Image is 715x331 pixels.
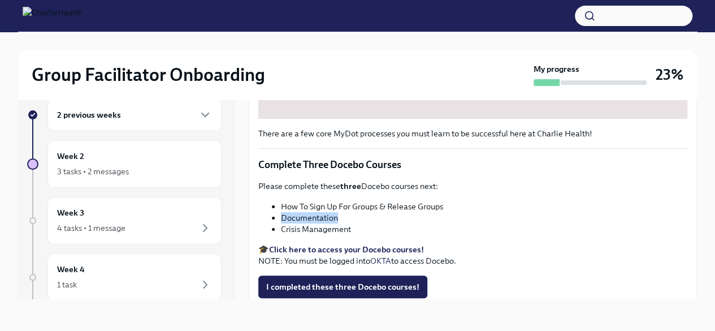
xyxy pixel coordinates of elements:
[258,158,687,171] p: Complete Three Docebo Courses
[47,98,222,131] div: 2 previous weeks
[266,281,419,293] span: I completed these three Docebo courses!
[656,65,683,85] h3: 23%
[258,276,427,298] button: I completed these three Docebo courses!
[281,201,687,212] li: How To Sign Up For Groups & Release Groups
[32,63,265,86] h2: Group Facilitator Onboarding
[281,212,687,223] li: Documentation
[258,244,687,266] p: 🎓 NOTE: You must be logged into to access Docebo.
[27,140,222,188] a: Week 23 tasks • 2 messages
[258,180,687,192] p: Please complete these Docebo courses next:
[27,253,222,301] a: Week 41 task
[57,109,121,121] h6: 2 previous weeks
[281,223,687,235] li: Crisis Management
[57,222,125,234] div: 4 tasks • 1 message
[57,166,129,177] div: 3 tasks • 2 messages
[57,207,84,219] h6: Week 3
[340,181,361,191] strong: three
[57,150,84,162] h6: Week 2
[370,256,391,266] a: OKTA
[57,263,85,276] h6: Week 4
[258,128,687,139] p: There are a few core MyDot processes you must learn to be successful here at Charlie Health!
[23,7,83,25] img: CharlieHealth
[57,279,77,290] div: 1 task
[27,197,222,244] a: Week 34 tasks • 1 message
[534,63,579,75] strong: My progress
[269,244,424,255] a: Click here to access your Docebo courses!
